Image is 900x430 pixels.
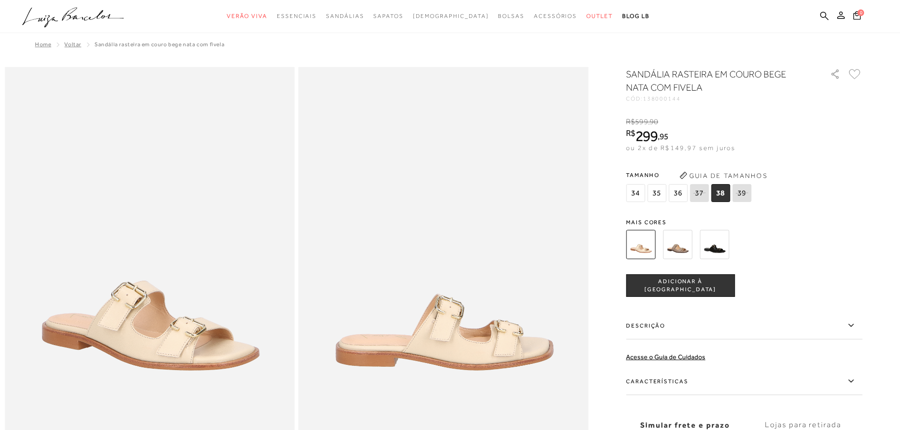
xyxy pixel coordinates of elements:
span: Outlet [586,13,613,19]
span: 38 [711,184,730,202]
img: SANDÁLIA RASTEIRA EM COURO BEGE NATA COM FIVELA [626,230,655,259]
a: Home [35,41,51,48]
span: 37 [690,184,709,202]
span: 95 [660,131,669,141]
span: BLOG LB [622,13,650,19]
span: 36 [669,184,687,202]
i: , [658,132,669,141]
a: Voltar [64,41,81,48]
a: noSubCategoriesText [326,8,364,25]
label: Características [626,368,862,395]
span: 35 [647,184,666,202]
i: , [648,118,659,126]
a: noSubCategoriesText [534,8,577,25]
a: Acesse o Guia de Cuidados [626,353,705,361]
a: noSubCategoriesText [586,8,613,25]
span: ADICIONAR À [GEOGRAPHIC_DATA] [626,278,734,294]
span: Acessórios [534,13,577,19]
span: Tamanho [626,168,754,182]
a: noSubCategoriesText [277,8,317,25]
span: Sapatos [373,13,403,19]
div: CÓD: [626,96,815,101]
label: Descrição [626,312,862,339]
span: ou 2x de R$149,97 sem juros [626,144,735,152]
span: 138000144 [643,95,681,102]
span: 599 [635,118,648,126]
span: Mais cores [626,219,862,225]
span: Verão Viva [227,13,267,19]
a: noSubCategoriesText [413,8,489,25]
span: 34 [626,184,645,202]
a: BLOG LB [622,8,650,25]
span: Essenciais [277,13,317,19]
span: [DEMOGRAPHIC_DATA] [413,13,489,19]
span: Bolsas [498,13,524,19]
i: R$ [626,118,635,126]
span: Sandálias [326,13,364,19]
a: noSubCategoriesText [498,8,524,25]
button: Guia de Tamanhos [676,168,771,183]
span: 39 [732,184,751,202]
h1: SANDÁLIA RASTEIRA EM COURO BEGE NATA COM FIVELA [626,67,803,94]
i: R$ [626,129,635,137]
img: SANDÁLIA RASTEIRA EM COURO CINZA DUMBO COM FIVELA [663,230,692,259]
span: 299 [635,127,658,144]
span: SANDÁLIA RASTEIRA EM COURO BEGE NATA COM FIVELA [94,41,224,48]
span: 90 [650,118,658,126]
button: ADICIONAR À [GEOGRAPHIC_DATA] [626,274,735,297]
button: 0 [850,10,864,23]
a: noSubCategoriesText [373,8,403,25]
a: noSubCategoriesText [227,8,267,25]
span: 0 [857,9,864,16]
img: SANDÁLIA RASTEIRA EM COURO PRETO COM FIVELA [700,230,729,259]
